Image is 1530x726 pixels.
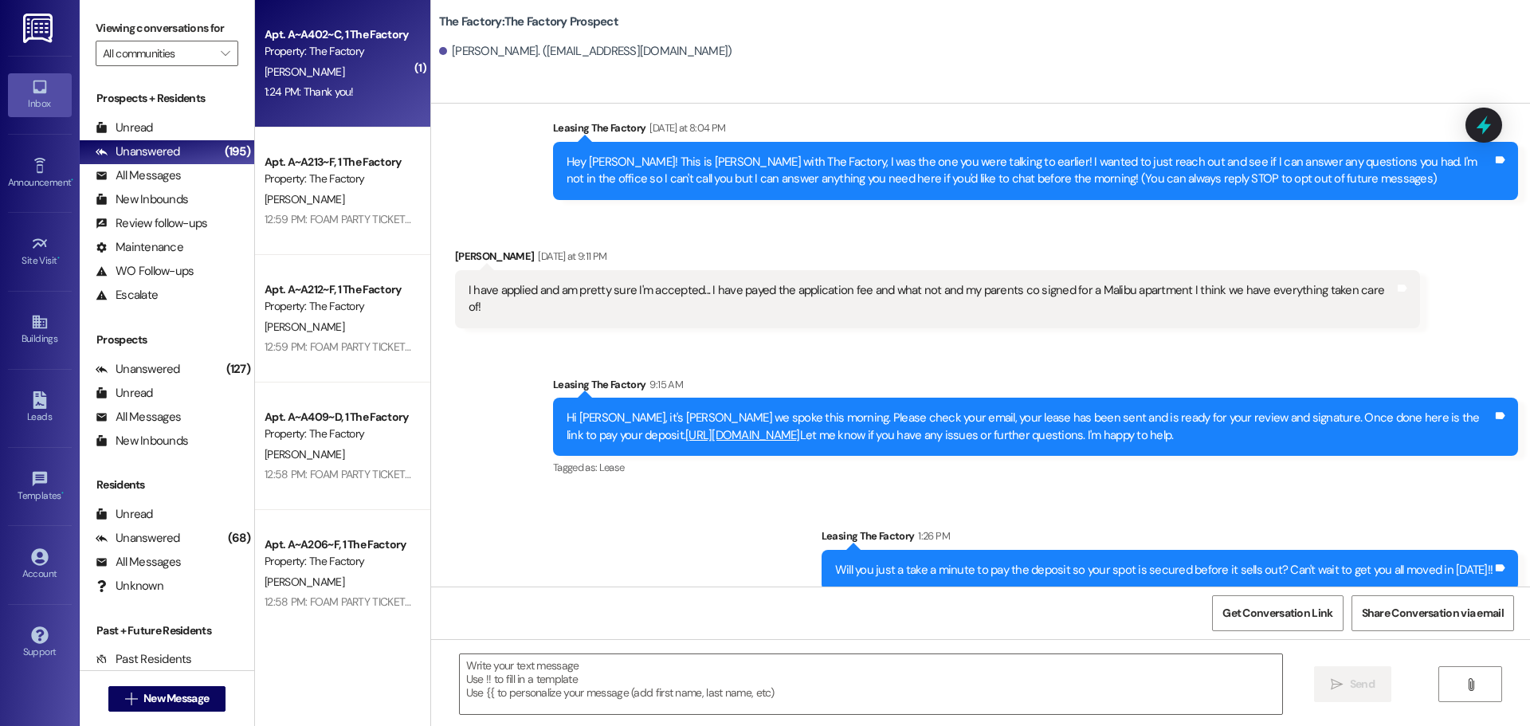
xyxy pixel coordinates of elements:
[835,562,1493,579] div: Will you just a take a minute to pay the deposit so your spot is secured before it sells out? Can...
[553,376,1518,398] div: Leasing The Factory
[80,622,254,639] div: Past + Future Residents
[822,528,1518,550] div: Leasing The Factory
[96,385,153,402] div: Unread
[1212,595,1343,631] button: Get Conversation Link
[914,528,949,544] div: 1:26 PM
[96,191,188,208] div: New Inbounds
[1351,595,1514,631] button: Share Conversation via email
[265,426,412,442] div: Property: The Factory
[265,26,412,43] div: Apt. A~A402~C, 1 The Factory
[96,433,188,449] div: New Inbounds
[125,693,137,705] i: 
[61,488,64,499] span: •
[599,461,625,474] span: Lease
[96,361,180,378] div: Unanswered
[469,282,1395,316] div: I have applied and am pretty sure I'm accepted... I have payed the application fee and what not a...
[265,171,412,187] div: Property: The Factory
[96,287,158,304] div: Escalate
[96,120,153,136] div: Unread
[265,320,344,334] span: [PERSON_NAME]
[265,65,344,79] span: [PERSON_NAME]
[224,526,254,551] div: (68)
[96,530,180,547] div: Unanswered
[1222,605,1332,622] span: Get Conversation Link
[1362,605,1504,622] span: Share Conversation via email
[265,447,344,461] span: [PERSON_NAME]
[221,47,229,60] i: 
[455,248,1420,270] div: [PERSON_NAME]
[96,239,183,256] div: Maintenance
[96,506,153,523] div: Unread
[265,553,412,570] div: Property: The Factory
[567,410,1493,444] div: Hi [PERSON_NAME], it's [PERSON_NAME] we spoke this morning. Please check your email, your lease h...
[645,376,682,393] div: 9:15 AM
[8,622,72,665] a: Support
[71,175,73,186] span: •
[8,465,72,508] a: Templates •
[553,456,1518,479] div: Tagged as:
[645,120,725,136] div: [DATE] at 8:04 PM
[265,192,344,206] span: [PERSON_NAME]
[103,41,213,66] input: All communities
[8,544,72,587] a: Account
[23,14,56,43] img: ResiDesk Logo
[80,90,254,107] div: Prospects + Residents
[57,253,60,264] span: •
[96,263,194,280] div: WO Follow-ups
[439,43,732,60] div: [PERSON_NAME]. ([EMAIL_ADDRESS][DOMAIN_NAME])
[80,477,254,493] div: Residents
[265,536,412,553] div: Apt. A~A206~F, 1 The Factory
[221,139,254,164] div: (195)
[96,554,181,571] div: All Messages
[8,73,72,116] a: Inbox
[96,409,181,426] div: All Messages
[96,215,207,232] div: Review follow-ups
[96,143,180,160] div: Unanswered
[265,409,412,426] div: Apt. A~A409~D, 1 The Factory
[1465,678,1477,691] i: 
[1350,676,1375,693] span: Send
[96,651,192,668] div: Past Residents
[265,281,412,298] div: Apt. A~A212~F, 1 The Factory
[143,690,209,707] span: New Message
[96,16,238,41] label: Viewing conversations for
[265,43,412,60] div: Property: The Factory
[8,230,72,273] a: Site Visit •
[265,84,354,99] div: 1:24 PM: Thank you!
[553,120,1518,142] div: Leasing The Factory
[265,298,412,315] div: Property: The Factory
[439,14,618,30] b: The Factory: The Factory Prospect
[222,357,254,382] div: (127)
[108,686,226,712] button: New Message
[567,154,1493,188] div: Hey [PERSON_NAME]! This is [PERSON_NAME] with The Factory, I was the one you were talking to earl...
[1314,666,1391,702] button: Send
[685,427,800,443] a: [URL][DOMAIN_NAME]
[8,387,72,430] a: Leads
[265,154,412,171] div: Apt. A~A213~F, 1 The Factory
[534,248,606,265] div: [DATE] at 9:11 PM
[1331,678,1343,691] i: 
[96,578,163,595] div: Unknown
[96,167,181,184] div: All Messages
[80,332,254,348] div: Prospects
[265,575,344,589] span: [PERSON_NAME]
[8,308,72,351] a: Buildings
